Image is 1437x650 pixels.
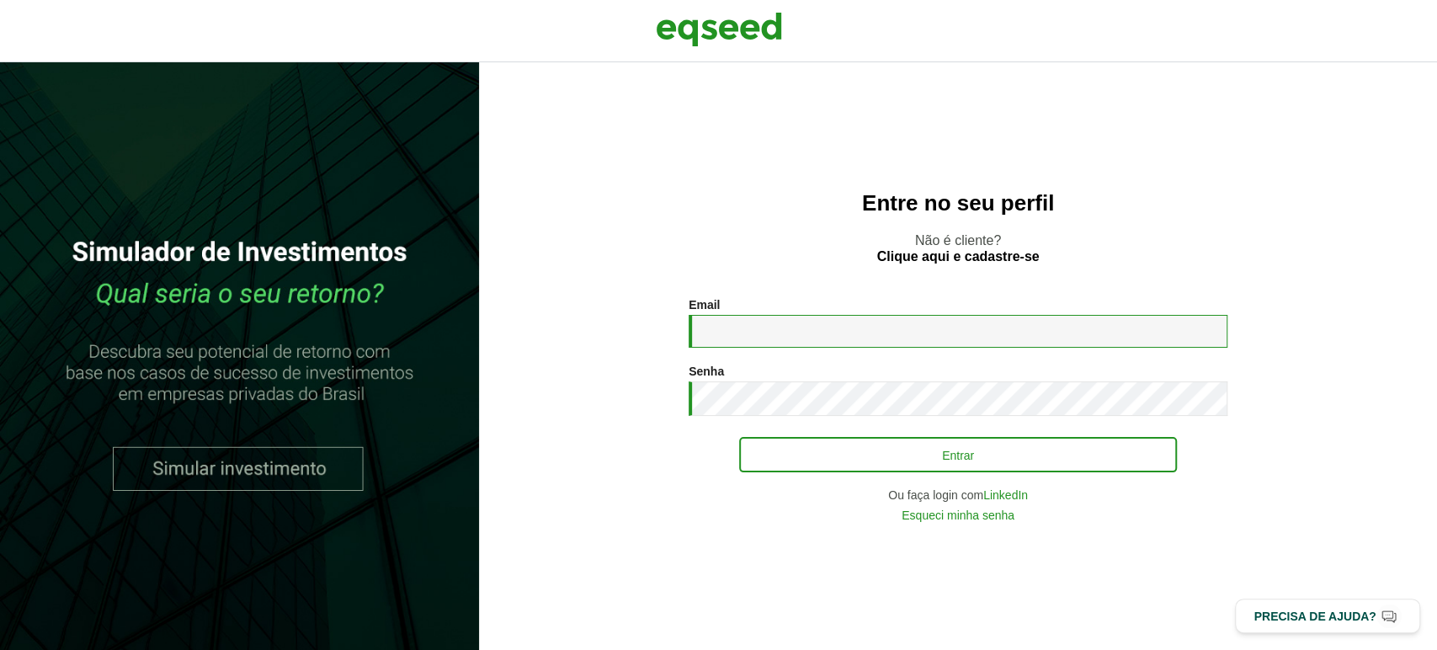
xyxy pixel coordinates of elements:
label: Email [689,299,720,311]
a: Esqueci minha senha [902,509,1014,521]
button: Entrar [739,437,1177,472]
a: Clique aqui e cadastre-se [877,250,1040,264]
a: LinkedIn [983,489,1028,501]
label: Senha [689,365,724,377]
h2: Entre no seu perfil [513,191,1403,216]
div: Ou faça login com [689,489,1227,501]
p: Não é cliente? [513,232,1403,264]
img: EqSeed Logo [656,8,782,51]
